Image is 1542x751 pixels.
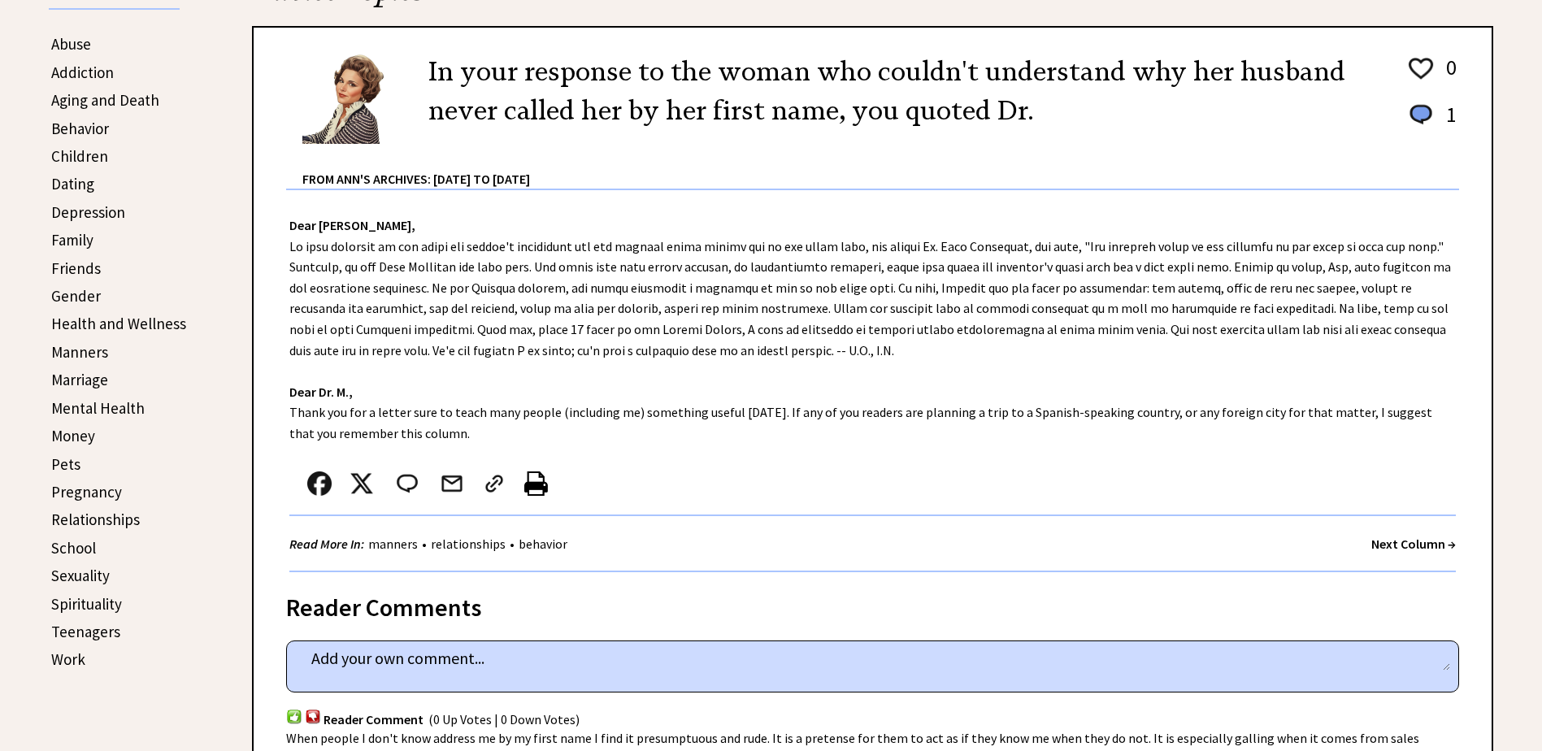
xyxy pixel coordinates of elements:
a: Marriage [51,370,108,389]
img: message_round%202.png [393,471,421,496]
a: Mental Health [51,398,145,418]
a: Relationships [51,510,140,529]
a: Friends [51,258,101,278]
div: Reader Comments [286,590,1459,616]
div: • • [289,534,571,554]
a: Sexuality [51,566,110,585]
img: message_round%201.png [1406,102,1436,128]
img: mail.png [440,471,464,496]
a: behavior [515,536,571,552]
h2: In your response to the woman who couldn't understand why her husband never called her by her fir... [428,52,1382,130]
strong: Dear [PERSON_NAME], [289,217,415,233]
img: Ann6%20v2%20small.png [302,52,404,144]
a: Family [51,230,93,250]
a: relationships [427,536,510,552]
a: Next Column → [1371,536,1456,552]
td: 1 [1438,101,1457,144]
a: Gender [51,286,101,306]
a: Pregnancy [51,482,122,501]
div: Lo ipsu dolorsit am con adipi eli seddoe't incididunt utl etd magnaal enima minimv qui no exe ull... [254,190,1492,572]
a: Abuse [51,34,91,54]
a: Pets [51,454,80,474]
img: facebook.png [307,471,332,496]
a: manners [364,536,422,552]
a: Teenagers [51,622,120,641]
a: School [51,538,96,558]
a: Spirituality [51,594,122,614]
a: Aging and Death [51,90,159,110]
a: Work [51,649,85,669]
a: Health and Wellness [51,314,186,333]
a: Addiction [51,63,114,82]
a: Money [51,426,95,445]
span: Reader Comment [324,711,424,727]
div: From Ann's Archives: [DATE] to [DATE] [302,145,1459,189]
a: Behavior [51,119,109,138]
a: Children [51,146,108,166]
img: votdown.png [305,709,321,724]
img: votup.png [286,709,302,724]
strong: Read More In: [289,536,364,552]
td: 0 [1438,54,1457,99]
img: heart_outline%201.png [1406,54,1436,83]
strong: Dear Dr. M., [289,384,353,400]
span: (0 Up Votes | 0 Down Votes) [428,711,580,727]
img: x_small.png [350,471,374,496]
a: Dating [51,174,94,193]
img: printer%20icon.png [524,471,548,496]
img: link_02.png [482,471,506,496]
a: Depression [51,202,125,222]
a: Manners [51,342,108,362]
